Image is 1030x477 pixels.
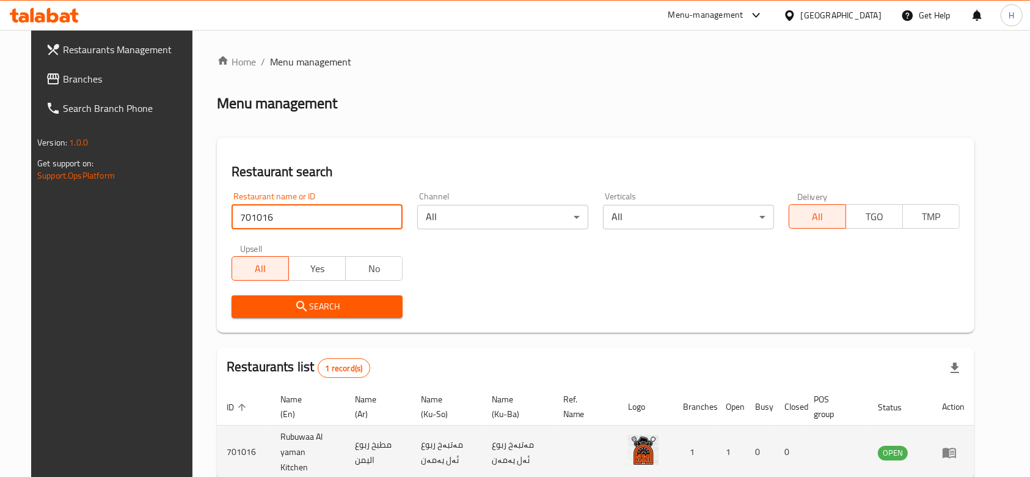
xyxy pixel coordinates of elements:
[745,388,775,426] th: Busy
[36,64,203,94] a: Branches
[217,54,256,69] a: Home
[270,54,351,69] span: Menu management
[1009,9,1014,22] span: H
[63,42,194,57] span: Restaurants Management
[280,392,331,421] span: Name (En)
[63,72,194,86] span: Branches
[846,204,903,229] button: TGO
[318,358,371,378] div: Total records count
[878,400,918,415] span: Status
[668,8,743,23] div: Menu-management
[716,388,745,426] th: Open
[69,135,88,150] span: 1.0.0
[618,388,673,426] th: Logo
[217,54,974,69] nav: breadcrumb
[563,392,604,421] span: Ref. Name
[232,163,960,181] h2: Restaurant search
[241,299,393,314] span: Search
[628,435,659,465] img: Rubuwaa Al yaman Kitchen
[240,244,263,253] label: Upsell
[36,94,203,123] a: Search Branch Phone
[37,155,93,171] span: Get support on:
[294,260,341,278] span: Yes
[603,205,774,229] div: All
[851,208,898,226] span: TGO
[232,256,289,281] button: All
[63,101,194,116] span: Search Branch Phone
[36,35,203,64] a: Restaurants Management
[797,192,828,201] label: Delivery
[789,204,846,229] button: All
[932,388,974,426] th: Action
[801,9,882,22] div: [GEOGRAPHIC_DATA]
[492,392,538,421] span: Name (Ku-Ba)
[261,54,265,69] li: /
[902,204,960,229] button: TMP
[318,363,370,374] span: 1 record(s)
[237,260,284,278] span: All
[940,353,970,383] div: Export file
[232,205,403,229] input: Search for restaurant name or ID..
[227,358,370,378] h2: Restaurants list
[345,256,403,281] button: No
[227,400,250,415] span: ID
[232,295,403,318] button: Search
[942,445,965,460] div: Menu
[37,168,115,183] a: Support.OpsPlatform
[288,256,346,281] button: Yes
[355,392,396,421] span: Name (Ar)
[775,388,804,426] th: Closed
[908,208,955,226] span: TMP
[673,388,716,426] th: Branches
[351,260,398,278] span: No
[421,392,467,421] span: Name (Ku-So)
[217,94,337,113] h2: Menu management
[37,135,67,150] span: Version:
[878,446,908,460] span: OPEN
[794,208,841,226] span: All
[814,392,853,421] span: POS group
[417,205,588,229] div: All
